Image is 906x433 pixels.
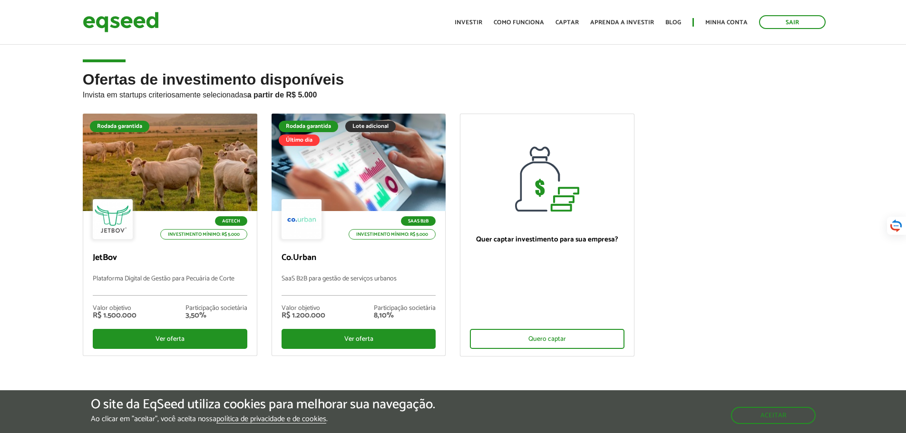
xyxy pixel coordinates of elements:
a: Aprenda a investir [590,19,654,26]
p: Quer captar investimento para sua empresa? [470,235,624,244]
div: Quero captar [470,329,624,349]
div: Rodada garantida [90,121,149,132]
p: Investimento mínimo: R$ 5.000 [349,229,436,240]
img: EqSeed [83,10,159,35]
button: Aceitar [731,407,816,424]
a: Rodada garantida Agtech Investimento mínimo: R$ 5.000 JetBov Plataforma Digital de Gestão para Pe... [83,114,257,356]
div: Último dia [279,135,320,146]
p: SaaS B2B [401,216,436,226]
div: Ver oferta [93,329,247,349]
a: Como funciona [494,19,544,26]
p: SaaS B2B para gestão de serviços urbanos [282,275,436,296]
strong: a partir de R$ 5.000 [247,91,317,99]
div: Rodada garantida [279,121,338,132]
div: R$ 1.200.000 [282,312,325,319]
p: Agtech [215,216,247,226]
h2: Ofertas de investimento disponíveis [83,71,824,114]
h5: O site da EqSeed utiliza cookies para melhorar sua navegação. [91,397,435,412]
div: Participação societária [374,305,436,312]
p: Investimento mínimo: R$ 5.000 [160,229,247,240]
p: JetBov [93,253,247,263]
a: Blog [665,19,681,26]
div: Lote adicional [345,121,396,132]
div: Ver oferta [282,329,436,349]
div: Participação societária [185,305,247,312]
a: Rodada garantida Lote adicional Último dia SaaS B2B Investimento mínimo: R$ 5.000 Co.Urban SaaS B... [272,114,446,356]
a: Captar [555,19,579,26]
div: R$ 1.500.000 [93,312,136,319]
p: Plataforma Digital de Gestão para Pecuária de Corte [93,275,247,296]
div: 3,50% [185,312,247,319]
a: Sair [759,15,826,29]
a: Investir [455,19,482,26]
a: Quer captar investimento para sua empresa? Quero captar [460,114,634,356]
p: Invista em startups criteriosamente selecionadas [83,88,824,99]
p: Co.Urban [282,253,436,263]
div: Valor objetivo [282,305,325,312]
p: Ao clicar em "aceitar", você aceita nossa . [91,414,435,423]
div: Valor objetivo [93,305,136,312]
a: Minha conta [705,19,748,26]
div: 8,10% [374,312,436,319]
a: política de privacidade e de cookies [216,415,326,423]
